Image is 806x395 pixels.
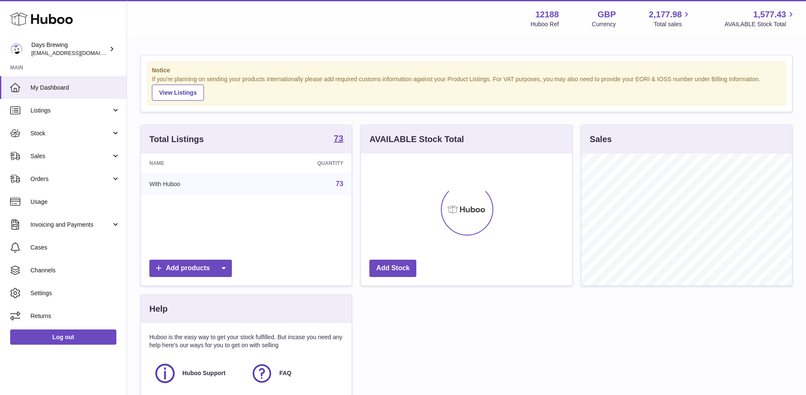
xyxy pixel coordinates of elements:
[152,75,781,101] div: If you're planning on sending your products internationally please add required customs informati...
[30,175,111,183] span: Orders
[30,289,120,297] span: Settings
[597,9,616,20] strong: GBP
[724,9,796,28] a: 1,577.43 AVAILABLE Stock Total
[30,266,120,274] span: Channels
[724,20,796,28] span: AVAILABLE Stock Total
[182,369,226,377] span: Huboo Support
[336,180,344,187] a: 73
[30,221,111,229] span: Invoicing and Payments
[31,41,107,57] div: Days Brewing
[334,134,343,143] strong: 73
[152,85,204,101] a: View Listings
[654,20,691,28] span: Total sales
[152,66,781,74] strong: Notice
[10,43,23,55] img: helena@daysbrewing.com
[30,107,111,115] span: Listings
[10,329,116,345] a: Log out
[252,154,352,173] th: Quantity
[649,9,692,28] a: 2,177.98 Total sales
[753,9,786,20] span: 1,577.43
[590,134,612,145] h3: Sales
[30,84,120,92] span: My Dashboard
[531,20,559,28] div: Huboo Ref
[334,134,343,144] a: 73
[369,134,464,145] h3: AVAILABLE Stock Total
[279,369,292,377] span: FAQ
[250,362,339,385] a: FAQ
[149,260,232,277] a: Add products
[369,260,416,277] a: Add Stock
[149,303,168,315] h3: Help
[141,154,252,173] th: Name
[535,9,559,20] strong: 12188
[649,9,682,20] span: 2,177.98
[149,134,204,145] h3: Total Listings
[30,198,120,206] span: Usage
[592,20,616,28] div: Currency
[154,362,242,385] a: Huboo Support
[149,333,343,349] p: Huboo is the easy way to get your stock fulfilled. But incase you need any help here's our ways f...
[30,312,120,320] span: Returns
[31,49,124,56] span: [EMAIL_ADDRESS][DOMAIN_NAME]
[30,152,111,160] span: Sales
[141,173,252,195] td: With Huboo
[30,129,111,137] span: Stock
[30,244,120,252] span: Cases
